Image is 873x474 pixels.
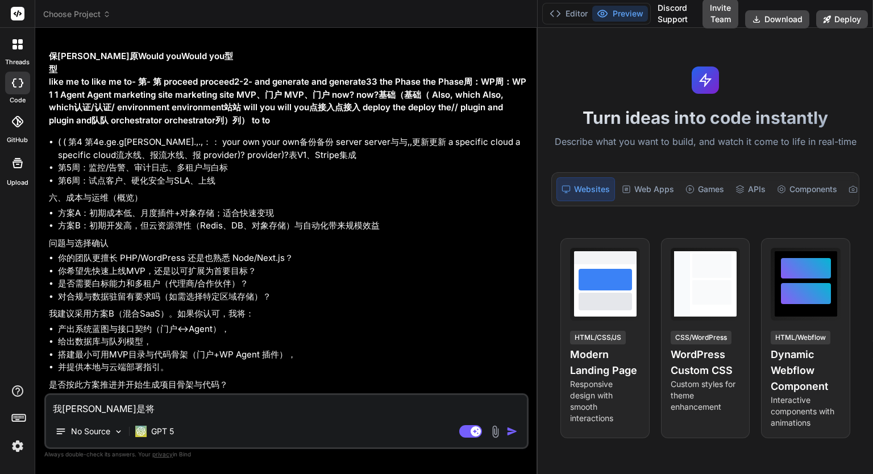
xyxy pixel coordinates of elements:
div: APIs [731,177,770,201]
img: Pick Models [114,427,123,436]
p: 问题与选择确认 [49,237,526,250]
p: 六、成本与运维（概览） [49,192,526,205]
p: Responsive design with smooth interactions [570,379,640,424]
h1: Turn ideas into code instantly [544,107,866,128]
p: 是否按此方案推进并开始生成项目骨架与代码？ [49,379,526,392]
li: 对合规与数据驻留有要求吗（如需选择特定区域存储）？ [58,290,526,303]
h4: WordPress Custom CSS [671,347,741,379]
li: 你希望先快速上线MVP，还是以可扩展为首要目标？ [58,265,526,278]
li: 方案B：初期开发高，但云资源弹性（Redis、DB、对象存储）与自动化带来规模效益 [58,219,526,232]
h2: 保[PERSON_NAME]原Would youWould you型 型 like me to like me to- 第- 第 proceed proceed2-2- and generate... [49,50,526,127]
div: Components [772,177,842,201]
li: 并提供本地与云端部署指引。 [58,361,526,374]
li: 搭建最小可用MVP目录与代码骨架（门户+WP Agent 插件）， [58,348,526,361]
li: 是否需要白标能力和多租户（代理商/合作伙伴）？ [58,277,526,290]
button: Editor [545,6,592,22]
div: Games [681,177,729,201]
p: Custom styles for theme enhancement [671,379,741,413]
img: icon [506,426,518,437]
p: Interactive components with animations [771,394,841,429]
li: 给出数据库与队列模型， [58,335,526,348]
textarea: 我x是将 [46,395,527,415]
li: 第6周：试点客户、硬化安全与SLA、上线 [58,174,526,188]
button: Preview [592,6,648,22]
button: Deploy [816,10,868,28]
div: CSS/WordPress [671,331,731,344]
p: Describe what you want to build, and watch it come to life in real-time [544,135,866,149]
label: Upload [7,178,28,188]
p: Always double-check its answers. Your in Bind [44,449,529,460]
div: Websites [556,177,615,201]
li: 产出系统蓝图与接口契约（门户↔Agent）， [58,323,526,336]
button: Download [745,10,809,28]
div: Web Apps [617,177,679,201]
div: HTML/CSS/JS [570,331,626,344]
li: 第5周：监控/告警、审计日志、多租户与白标 [58,161,526,174]
label: threads [5,57,30,67]
label: code [10,95,26,105]
p: 我建议采用方案B（混合SaaS）。如果你认可，我将： [49,307,526,321]
li: 你的团队更擅长 PHP/WordPress 还是也熟悉 Node/Next.js？ [58,252,526,265]
div: HTML/Webflow [771,331,830,344]
img: settings [8,436,27,456]
p: GPT 5 [151,426,174,437]
img: attachment [489,425,502,438]
li: 方案A：初期成本低、月度插件+对象存储；适合快速变现 [58,207,526,220]
label: GitHub [7,135,28,145]
li: ( ( 第4 第4e.ge.g[PERSON_NAME].,.,：： your own your own备份备份 server server与与,,更新更新 a specific cloud a... [58,136,526,161]
span: privacy [152,451,173,458]
h4: Modern Landing Page [570,347,640,379]
img: GPT 5 [135,426,147,437]
span: Choose Project [43,9,111,20]
h4: Dynamic Webflow Component [771,347,841,394]
p: No Source [71,426,110,437]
